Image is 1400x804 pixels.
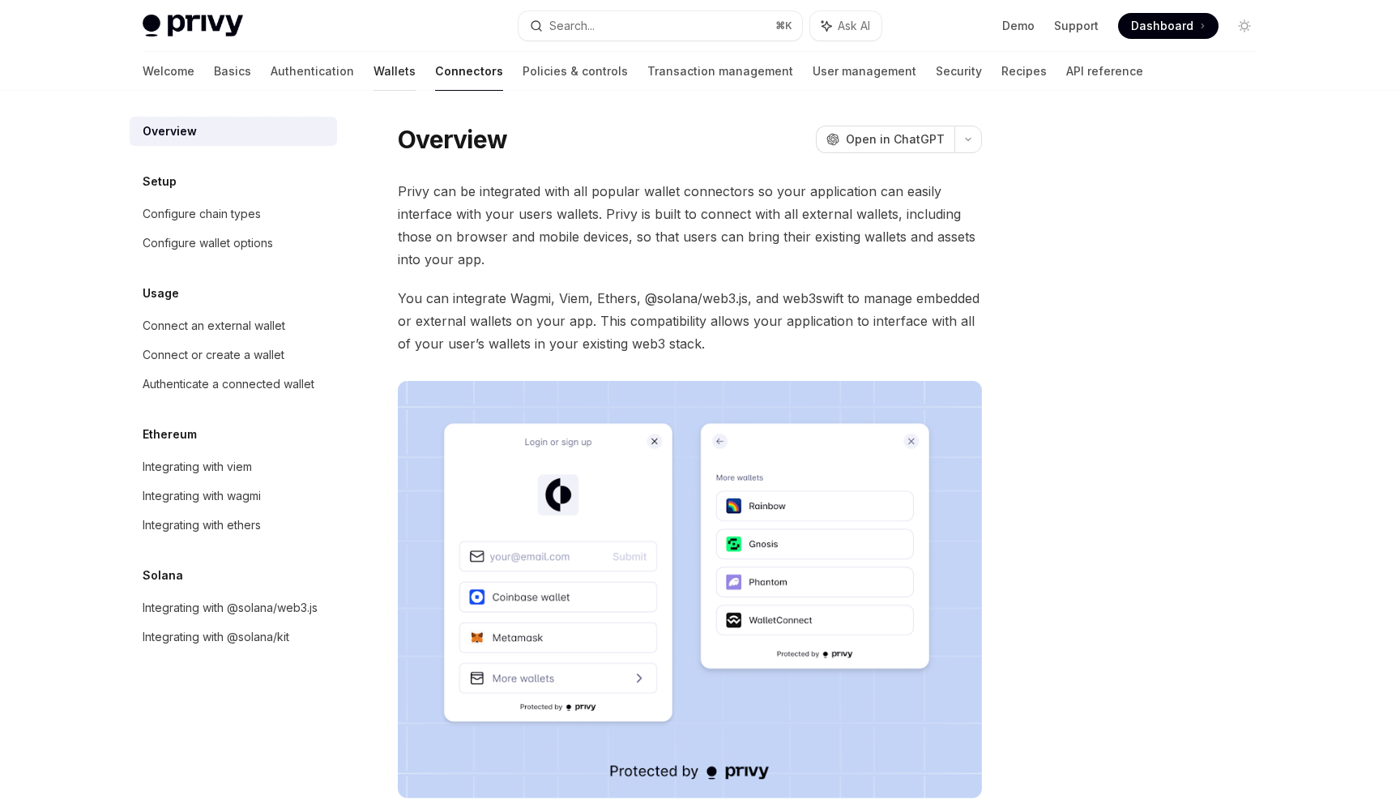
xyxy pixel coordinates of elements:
a: Authenticate a connected wallet [130,370,337,399]
a: Authentication [271,52,354,91]
div: Integrating with wagmi [143,486,261,506]
a: Support [1054,18,1099,34]
span: Ask AI [838,18,870,34]
a: Policies & controls [523,52,628,91]
a: Security [936,52,982,91]
a: Configure wallet options [130,229,337,258]
button: Search...⌘K [519,11,802,41]
img: Connectors3 [398,381,982,798]
h5: Solana [143,566,183,585]
a: Integrating with wagmi [130,481,337,511]
div: Overview [143,122,197,141]
div: Integrating with @solana/kit [143,627,289,647]
button: Open in ChatGPT [816,126,954,153]
span: Open in ChatGPT [846,131,945,148]
span: Privy can be integrated with all popular wallet connectors so your application can easily interfa... [398,180,982,271]
div: Search... [549,16,595,36]
h5: Setup [143,172,177,191]
div: Integrating with ethers [143,515,261,535]
a: Integrating with ethers [130,511,337,540]
img: light logo [143,15,243,37]
h1: Overview [398,125,507,154]
a: Overview [130,117,337,146]
a: Connect an external wallet [130,311,337,340]
div: Connect or create a wallet [143,345,284,365]
a: Integrating with viem [130,452,337,481]
a: Transaction management [647,52,793,91]
a: User management [813,52,916,91]
a: Wallets [373,52,416,91]
h5: Usage [143,284,179,303]
a: API reference [1066,52,1143,91]
div: Authenticate a connected wallet [143,374,314,394]
a: Welcome [143,52,194,91]
div: Connect an external wallet [143,316,285,336]
div: Integrating with viem [143,457,252,477]
a: Connectors [435,52,503,91]
a: Configure chain types [130,199,337,229]
a: Integrating with @solana/web3.js [130,593,337,622]
button: Ask AI [810,11,881,41]
button: Toggle dark mode [1231,13,1257,39]
div: Configure wallet options [143,233,273,253]
a: Demo [1002,18,1035,34]
h5: Ethereum [143,425,197,444]
a: Connect or create a wallet [130,340,337,370]
a: Dashboard [1118,13,1219,39]
div: Configure chain types [143,204,261,224]
span: You can integrate Wagmi, Viem, Ethers, @solana/web3.js, and web3swift to manage embedded or exter... [398,287,982,355]
a: Integrating with @solana/kit [130,622,337,652]
a: Recipes [1001,52,1047,91]
span: ⌘ K [775,19,792,32]
div: Integrating with @solana/web3.js [143,598,318,618]
span: Dashboard [1131,18,1193,34]
a: Basics [214,52,251,91]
